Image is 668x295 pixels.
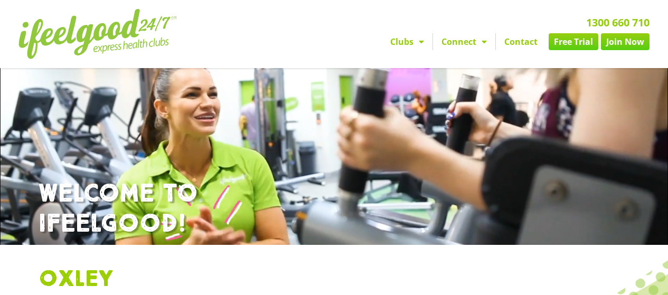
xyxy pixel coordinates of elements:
[549,33,598,50] a: Free Trial
[243,33,650,50] nav: Menu
[382,33,432,50] a: Clubs
[433,33,495,50] a: Connect
[496,33,546,50] a: Contact
[39,179,630,240] h1: WELCOME TO IFEELGOOD!
[39,266,630,293] h1: Oxley
[586,15,650,30] a: 1300 660 710
[601,33,650,50] a: Join Now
